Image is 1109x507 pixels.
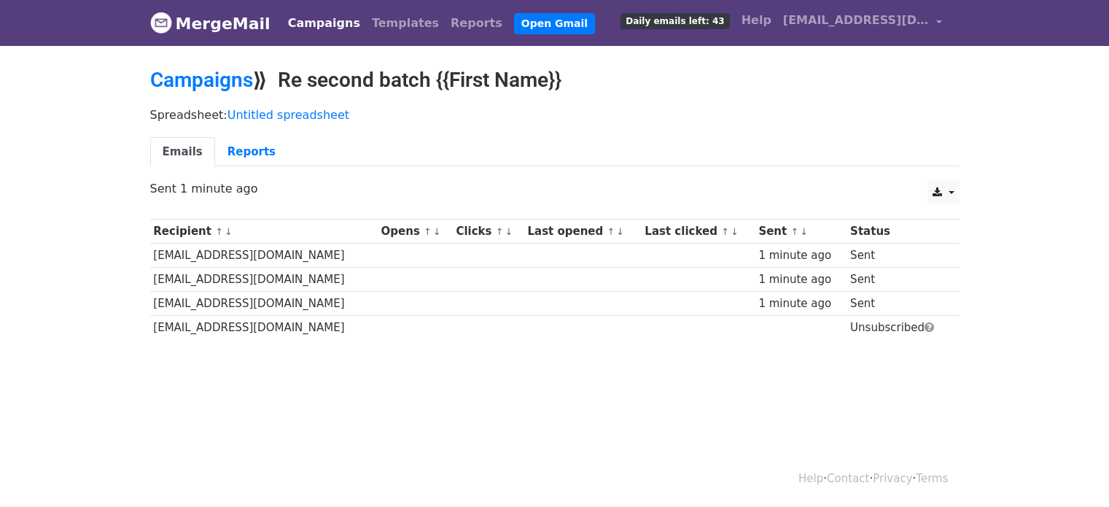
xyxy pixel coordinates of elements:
[642,220,755,244] th: Last clicked
[916,472,948,485] a: Terms
[150,12,172,34] img: MergeMail logo
[227,108,349,122] a: Untitled spreadsheet
[847,292,951,316] td: Sent
[615,6,735,35] a: Daily emails left: 43
[847,316,951,340] td: Unsubscribed
[755,220,847,244] th: Sent
[150,107,960,123] p: Spreadsheet:
[847,268,951,292] td: Sent
[790,226,798,237] a: ↑
[847,220,951,244] th: Status
[150,292,378,316] td: [EMAIL_ADDRESS][DOMAIN_NAME]
[616,226,624,237] a: ↓
[827,472,869,485] a: Contact
[433,226,441,237] a: ↓
[847,244,951,268] td: Sent
[225,226,233,237] a: ↓
[721,226,729,237] a: ↑
[777,6,948,40] a: [EMAIL_ADDRESS][DOMAIN_NAME]
[607,226,615,237] a: ↑
[736,6,777,35] a: Help
[150,244,378,268] td: [EMAIL_ADDRESS][DOMAIN_NAME]
[798,472,823,485] a: Help
[873,472,912,485] a: Privacy
[150,68,253,92] a: Campaigns
[758,295,843,312] div: 1 minute ago
[424,226,432,237] a: ↑
[496,226,504,237] a: ↑
[150,268,378,292] td: [EMAIL_ADDRESS][DOMAIN_NAME]
[445,9,508,38] a: Reports
[150,137,215,167] a: Emails
[150,316,378,340] td: [EMAIL_ADDRESS][DOMAIN_NAME]
[800,226,808,237] a: ↓
[505,226,513,237] a: ↓
[378,220,453,244] th: Opens
[150,220,378,244] th: Recipient
[731,226,739,237] a: ↓
[783,12,929,29] span: [EMAIL_ADDRESS][DOMAIN_NAME]
[215,226,223,237] a: ↑
[453,220,524,244] th: Clicks
[366,9,445,38] a: Templates
[150,181,960,196] p: Sent 1 minute ago
[150,8,271,39] a: MergeMail
[150,68,960,93] h2: ⟫ Re second batch {{First Name}}
[514,13,595,34] a: Open Gmail
[215,137,288,167] a: Reports
[524,220,642,244] th: Last opened
[620,13,729,29] span: Daily emails left: 43
[758,271,843,288] div: 1 minute ago
[282,9,366,38] a: Campaigns
[758,247,843,264] div: 1 minute ago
